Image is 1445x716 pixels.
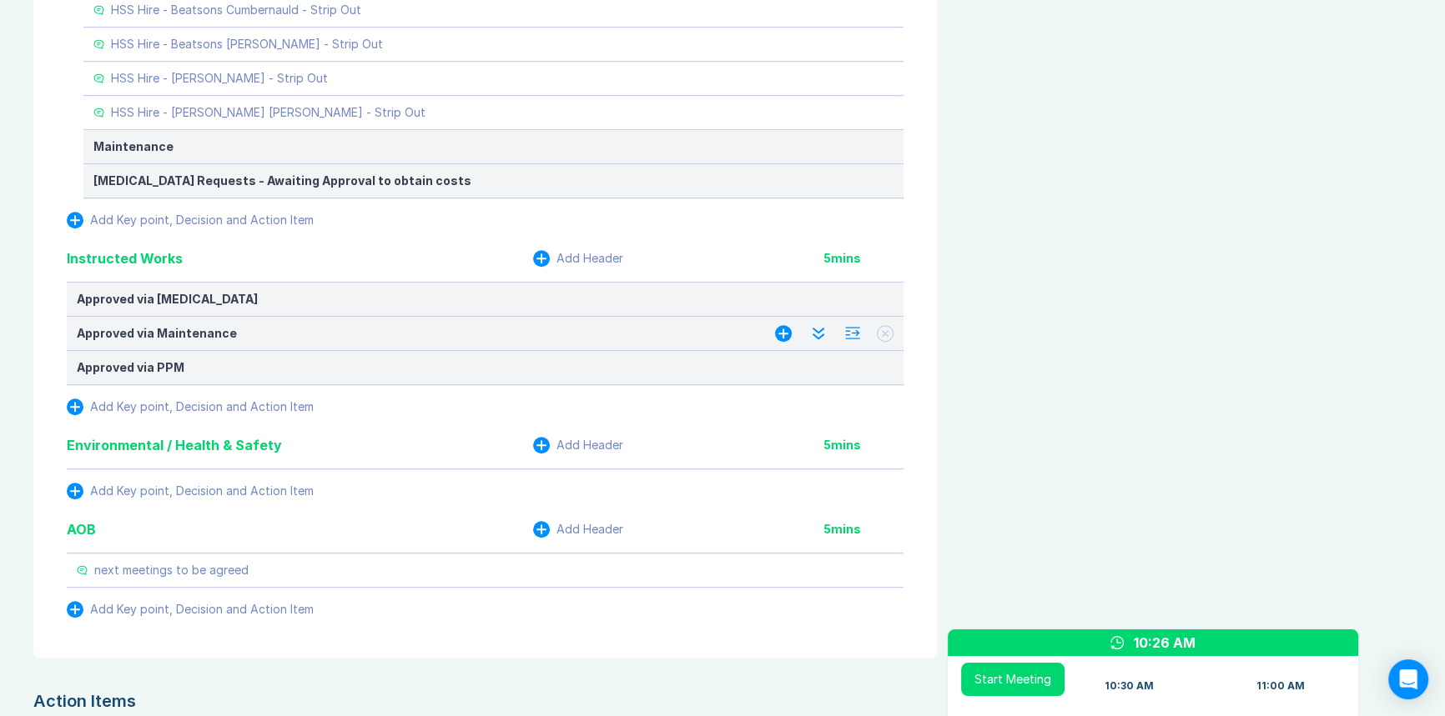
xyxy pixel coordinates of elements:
div: next meetings to be agreed [94,563,249,577]
div: Add Key point, Decision and Action Item [90,603,314,616]
button: Add Key point, Decision and Action Item [67,601,314,618]
div: Approved via PPM [77,361,894,374]
div: HSS Hire - [PERSON_NAME] - Strip Out [111,72,328,85]
div: 11:00 AM [1256,679,1305,693]
div: HSS Hire - [PERSON_NAME] [PERSON_NAME] - Strip Out [111,106,425,119]
button: Add Key point, Decision and Action Item [67,398,314,415]
div: Environmental / Health & Safety [67,435,282,455]
div: Add Key point, Decision and Action Item [90,484,314,498]
div: HSS Hire - Beatsons [PERSON_NAME] - Strip Out [111,38,383,51]
div: HSS Hire - Beatsons Cumbernauld - Strip Out [111,3,361,17]
button: Add Header [533,250,623,267]
button: Add Key point, Decision and Action Item [67,483,314,499]
button: Start Meeting [961,663,1065,696]
div: Action Items [33,691,937,711]
div: 5 mins [823,523,904,536]
div: Add Key point, Decision and Action Item [90,400,314,413]
div: Add Key point, Decision and Action Item [90,213,314,227]
button: Add Header [533,437,623,453]
div: 10:26 AM [1134,633,1196,653]
button: Add Key point, Decision and Action Item [67,212,314,228]
div: Instructed Works [67,248,183,268]
div: Approved via [MEDICAL_DATA] [77,293,894,306]
div: 5 mins [823,438,904,452]
div: Add Header [556,438,623,452]
div: Add Header [556,523,623,536]
button: Add Header [533,521,623,538]
div: Approved via Maintenance [77,327,742,340]
div: [MEDICAL_DATA] Requests - Awaiting Approval to obtain costs [93,174,894,188]
div: Maintenance [93,140,894,153]
div: Add Header [556,252,623,265]
div: 10:30 AM [1105,679,1154,693]
div: 5 mins [823,252,904,265]
div: Open Intercom Messenger [1388,659,1428,699]
div: AOB [67,519,96,539]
